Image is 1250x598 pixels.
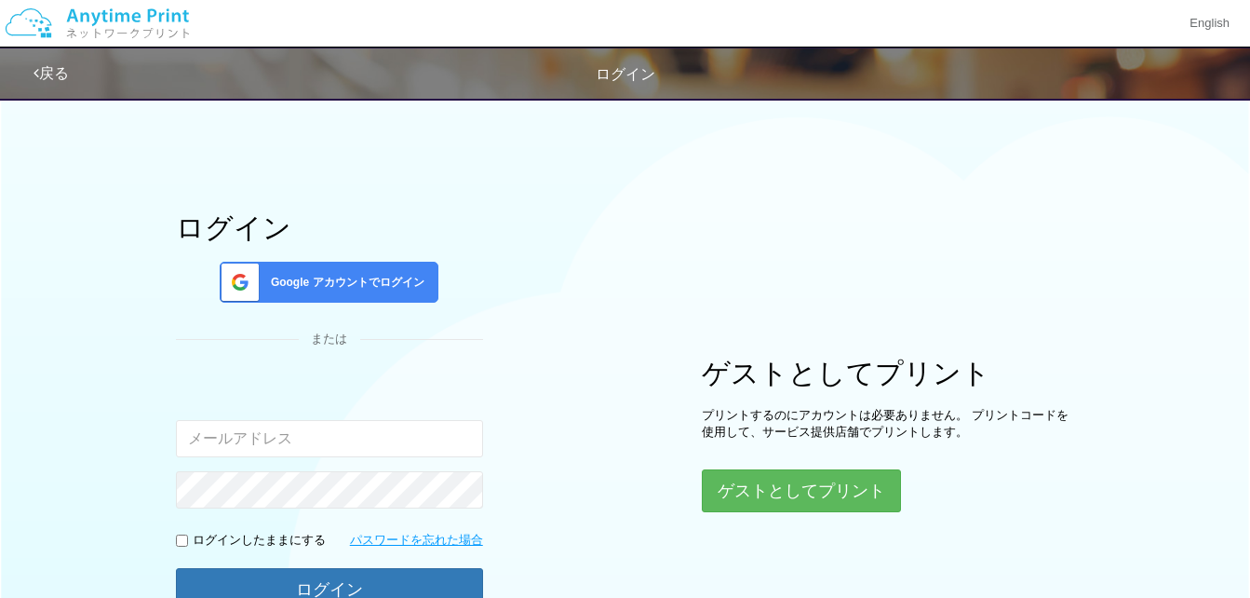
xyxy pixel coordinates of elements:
[34,65,69,81] a: 戻る
[263,275,424,291] span: Google アカウントでログイン
[193,532,326,550] p: ログインしたままにする
[176,420,483,457] input: メールアドレス
[702,469,901,512] button: ゲストとしてプリント
[702,407,1074,442] p: プリントするのにアカウントは必要ありません。 プリントコードを使用して、サービス提供店舗でプリントします。
[596,66,655,82] span: ログイン
[702,358,1074,388] h1: ゲストとしてプリント
[176,331,483,348] div: または
[350,532,483,550] a: パスワードを忘れた場合
[176,212,483,243] h1: ログイン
